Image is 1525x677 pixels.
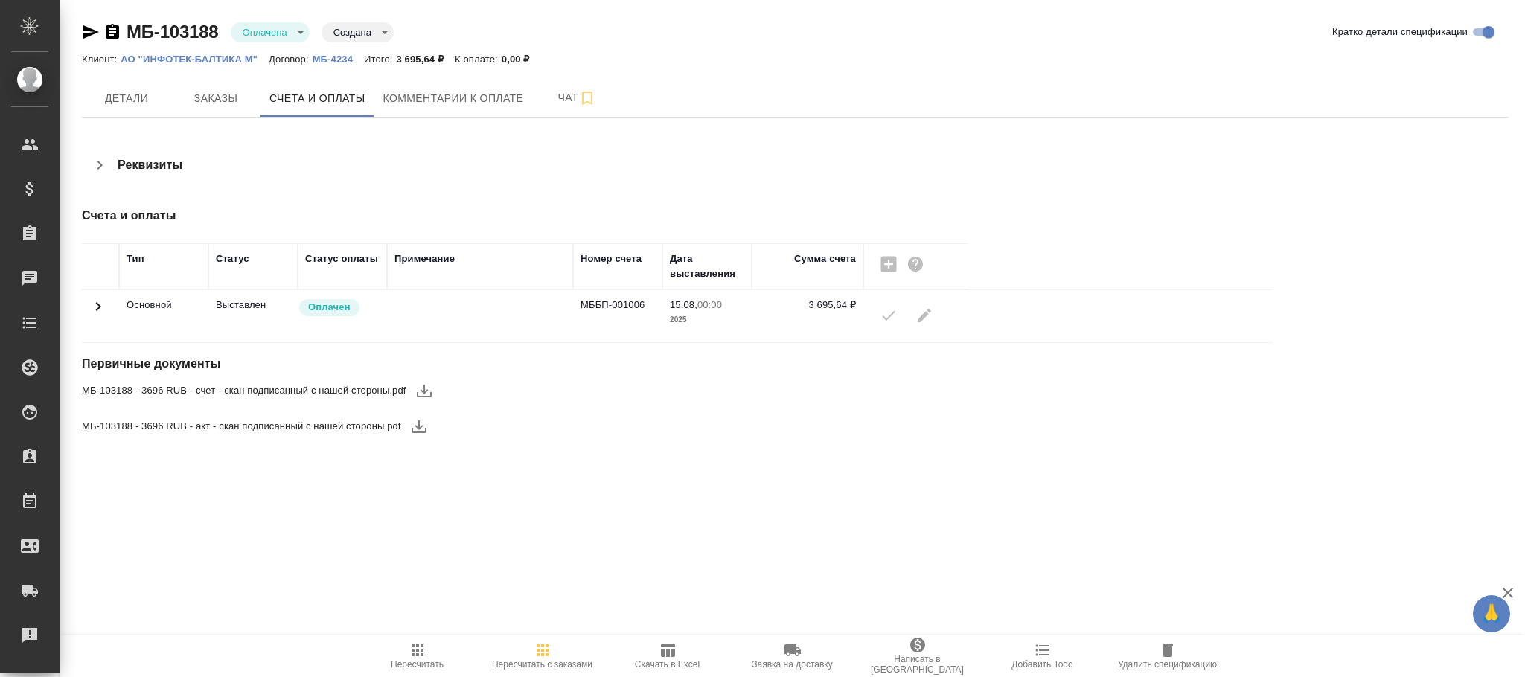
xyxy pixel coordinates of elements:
p: Оплачен [308,300,351,315]
div: Оплачена [322,22,394,42]
p: МБ-4234 [313,54,364,65]
span: Чат [541,89,613,107]
p: АО "ИНФОТЕК-БАЛТИКА М" [121,54,269,65]
p: Клиент: [82,54,121,65]
div: Оплачена [231,22,310,42]
td: 3 695,64 ₽ [752,290,863,342]
p: К оплате: [455,54,502,65]
svg: Подписаться [578,89,596,107]
button: Создана [329,26,376,39]
p: 15.08, [670,299,697,310]
td: Основной [119,290,208,342]
span: МБ-103188 - 3696 RUB - счет - скан подписанный с нашей стороны.pdf [82,383,406,398]
p: 0,00 ₽ [502,54,541,65]
div: Сумма счета [794,251,856,266]
span: МБ-103188 - 3696 RUB - акт - скан подписанный с нашей стороны.pdf [82,419,401,434]
span: 🙏 [1479,598,1504,629]
div: Примечание [394,251,455,266]
a: АО "ИНФОТЕК-БАЛТИКА М" [121,52,269,65]
span: Заказы [180,89,252,108]
h4: Реквизиты [118,156,182,174]
span: Кратко детали спецификации [1332,25,1468,39]
div: Тип [127,251,144,266]
div: Дата выставления [670,251,744,281]
p: Договор: [269,54,313,65]
span: Toggle Row Expanded [89,307,107,318]
div: Статус [216,251,249,266]
p: 2025 [670,312,744,327]
button: 🙏 [1473,595,1510,632]
p: Итого: [364,54,396,65]
button: Оплачена [238,26,292,39]
span: Счета и оплаты [269,89,365,108]
span: Детали [91,89,162,108]
button: Скопировать ссылку [103,23,121,41]
p: 3 695,64 ₽ [396,54,455,65]
h4: Счета и оплаты [82,207,1033,225]
a: МБ-4234 [313,52,364,65]
div: Номер счета [581,251,642,266]
td: МББП-001006 [573,290,662,342]
span: Комментарии к оплате [383,89,524,108]
a: МБ-103188 [127,22,219,42]
p: 00:00 [697,299,722,310]
p: Все изменения в спецификации заблокированы [216,298,290,312]
h4: Первичные документы [82,355,1033,373]
button: Скопировать ссылку для ЯМессенджера [82,23,100,41]
div: Статус оплаты [305,251,378,266]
